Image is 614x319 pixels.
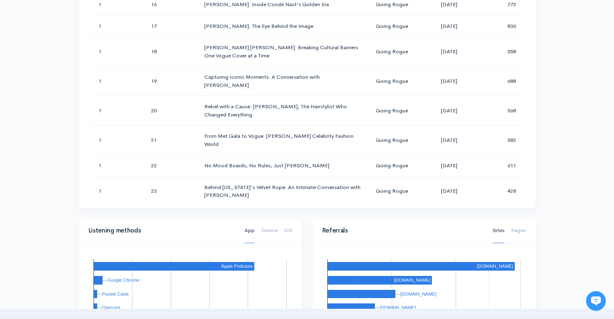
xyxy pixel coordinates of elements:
td: [DATE] [420,37,478,66]
td: Going Rogue [369,155,420,177]
td: [DATE] [420,176,478,206]
text: Google Chrome [107,278,139,283]
text: [DOMAIN_NAME] [400,292,436,296]
td: [DATE] [420,125,478,155]
text: Pocket Casts [102,292,129,296]
text: Apple Podcasts [221,264,253,269]
td: [PERSON_NAME]: The Eye Behind the Image [198,15,369,37]
td: Rebel with a Cause: [PERSON_NAME], The Hairstylist Who Changed Everything [198,96,369,125]
text: [DOMAIN_NAME] [477,264,513,269]
td: 1 [89,37,144,66]
td: 1 [89,155,144,177]
iframe: gist-messenger-bubble-iframe [586,291,606,311]
td: [PERSON_NAME] [PERSON_NAME]: Breaking Cultural Barriers One Vogue Cover at a Time [198,37,369,66]
a: OS [284,218,292,243]
td: [DATE] [420,15,478,37]
td: Capturing Iconic Moments: A Conversation with [PERSON_NAME] [198,66,369,96]
td: [DATE] [420,66,478,96]
td: 1 [89,125,144,155]
td: 611 [478,155,525,177]
td: 19 [144,66,198,96]
td: Going Rogue [369,125,420,155]
h4: Referrals [322,227,483,234]
a: Device [261,218,278,243]
a: Sites [493,218,504,243]
h4: Listening methods [89,227,235,234]
td: 21 [144,125,198,155]
text: Overcast [102,305,120,310]
input: Search articles [24,154,146,171]
button: New conversation [13,109,151,125]
td: 1 [89,15,144,37]
td: 428 [478,176,525,206]
td: Going Rogue [369,96,420,125]
td: 22 [144,155,198,177]
td: 1 [89,66,144,96]
text: [DOMAIN_NAME] [394,278,430,283]
td: Going Rogue [369,37,420,66]
span: New conversation [53,114,98,120]
td: [DATE] [420,96,478,125]
td: 20 [144,96,198,125]
a: App [244,218,255,243]
text: [DOMAIN_NAME] [380,305,416,310]
td: Behind [US_STATE]'s Velvet Rope: An Intimate Conversation with [PERSON_NAME] [198,176,369,206]
td: 23 [144,176,198,206]
td: Going Rogue [369,15,420,37]
p: Find an answer quickly [11,141,153,150]
td: 830 [478,15,525,37]
td: From Met Gala to Vogue: [PERSON_NAME] Celebrity Fashion World [198,125,369,155]
td: [DATE] [420,155,478,177]
h1: Hi 👋 [12,40,152,53]
h2: Just let us know if you need anything and we'll be happy to help! 🙂 [12,55,152,94]
td: 17 [144,15,198,37]
td: Going Rogue [369,176,420,206]
td: 582 [478,125,525,155]
td: 568 [478,96,525,125]
td: 1 [89,96,144,125]
td: 18 [144,37,198,66]
a: Pages [511,218,526,243]
td: Going Rogue [369,66,420,96]
td: 558 [478,37,525,66]
td: No Mood Boards, No Rules, Just [PERSON_NAME] [198,155,369,177]
td: 688 [478,66,525,96]
td: 1 [89,176,144,206]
